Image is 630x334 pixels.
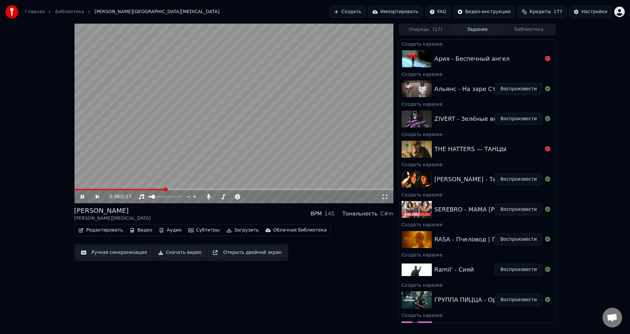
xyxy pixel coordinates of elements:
div: Создать караоке [399,251,556,258]
button: Видео-инструкции [453,6,515,18]
span: Кредиты [530,9,551,15]
div: / [109,193,125,200]
a: Библиотека [55,9,84,15]
a: Главная [25,9,45,15]
div: Открытый чат [602,308,622,327]
button: Воспроизвести [495,234,542,245]
button: Воспроизвести [495,204,542,215]
div: SEREBRO - МАМА [PERSON_NAME] [434,205,538,214]
div: ZIVERT - Зелёные волны [434,114,510,123]
button: Воспроизвести [495,83,542,95]
button: Воспроизвести [495,113,542,125]
button: Воспроизвести [495,294,542,306]
button: Импортировать [368,6,423,18]
div: [PERSON_NAME] - Ты Горишь Как Огонь [434,175,557,184]
button: Загрузить [224,226,262,235]
div: Создать караоке [399,190,556,198]
button: Задания [451,25,503,34]
div: [PERSON_NAME] [74,206,151,215]
span: 177 [554,9,562,15]
button: Воспроизвести [495,173,542,185]
button: Субтитры [186,226,222,235]
span: [PERSON_NAME][GEOGRAPHIC_DATA][MEDICAL_DATA] [94,9,219,15]
button: Настройки [569,6,612,18]
button: Редактировать [76,226,126,235]
div: Создать караоке [399,70,556,78]
nav: breadcrumb [25,9,220,15]
div: BPM [310,210,322,218]
div: Настройки [581,9,607,15]
div: Создать караоке [399,130,556,138]
div: Создать караоке [399,40,556,48]
button: Видео [127,226,155,235]
div: ГРУППА ПИЦЦА - Оружие [434,295,513,304]
div: Создать караоке [399,100,556,108]
div: Создать караоке [399,220,556,228]
div: Создать караоке [399,160,556,168]
span: 2:17 [121,193,131,200]
button: Скачать видео [154,247,206,258]
div: THE HATTERS — ТАНЦЫ [434,145,506,154]
div: 145 [325,210,335,218]
button: FAQ [425,6,451,18]
div: Создать караоке [399,281,556,289]
div: [PERSON_NAME][MEDICAL_DATA] [74,215,151,222]
button: Открыть двойной экран [208,247,286,258]
div: Тональность [342,210,377,218]
div: Ария - Беспечный ангел [434,54,510,63]
div: Создать караоке [399,311,556,319]
div: Облачная библиотека [273,227,327,234]
span: 0:38 [109,193,119,200]
button: Библиотека [503,25,555,34]
button: Воспроизвести [495,264,542,276]
button: Кредиты177 [517,6,567,18]
span: ( 17 ) [433,26,442,33]
button: Очередь [400,25,451,34]
button: Ручная синхронизация [77,247,151,258]
img: youka [5,5,18,18]
div: RASA - Пчеловод | ПРЕМЬЕРА КЛИПА 2019 [434,235,565,244]
div: C#m [380,210,393,218]
button: Аудио [156,226,184,235]
div: Ramil' - Сияй [434,265,474,274]
button: Создать [329,6,366,18]
div: Альянс - На заре Стерео HD Премьера клипа!!! [434,84,581,94]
